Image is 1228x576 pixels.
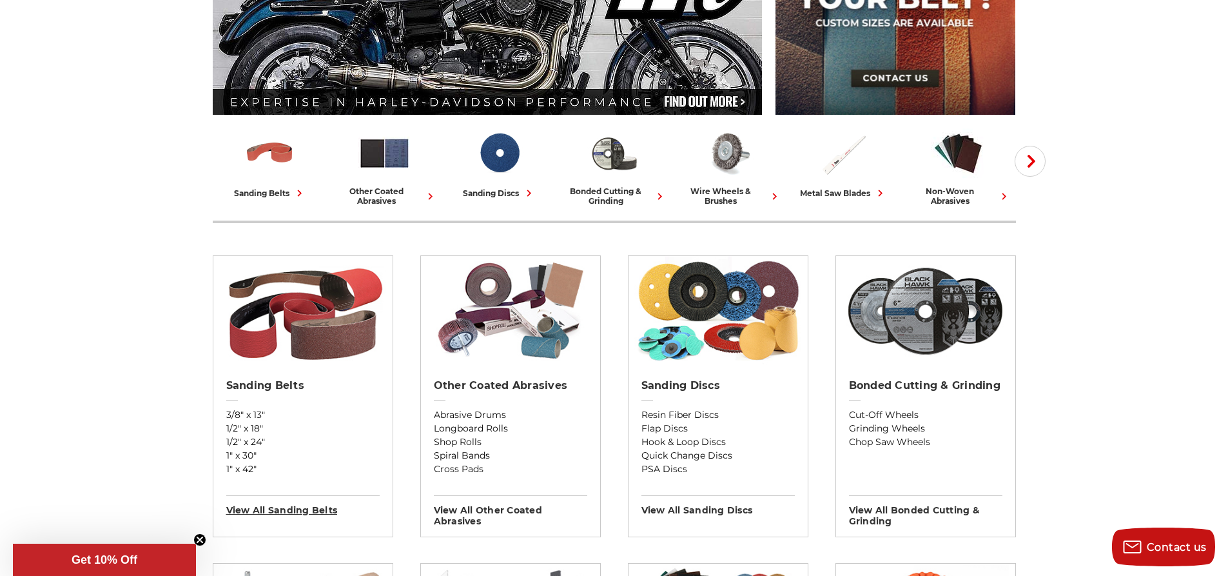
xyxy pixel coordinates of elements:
[849,495,1002,527] h3: View All bonded cutting & grinding
[1015,146,1046,177] button: Next
[434,422,587,435] a: Longboard Rolls
[641,379,795,392] h2: Sanding Discs
[562,126,667,206] a: bonded cutting & grinding
[842,256,1009,366] img: Bonded Cutting & Grinding
[641,408,795,422] a: Resin Fiber Discs
[226,408,380,422] a: 3/8" x 13"
[849,422,1002,435] a: Grinding Wheels
[677,126,781,206] a: wire wheels & brushes
[226,422,380,435] a: 1/2" x 18"
[641,495,795,516] h3: View All sanding discs
[226,379,380,392] h2: Sanding Belts
[641,449,795,462] a: Quick Change Discs
[473,126,526,180] img: Sanding Discs
[219,256,386,366] img: Sanding Belts
[1112,528,1215,566] button: Contact us
[641,435,795,449] a: Hook & Loop Discs
[434,449,587,462] a: Spiral Bands
[849,408,1002,422] a: Cut-Off Wheels
[1147,541,1207,553] span: Contact us
[641,422,795,435] a: Flap Discs
[72,553,137,566] span: Get 10% Off
[234,186,306,200] div: sanding belts
[587,126,641,180] img: Bonded Cutting & Grinding
[226,462,380,476] a: 1" x 42"
[358,126,411,180] img: Other Coated Abrasives
[800,186,887,200] div: metal saw blades
[562,186,667,206] div: bonded cutting & grinding
[434,435,587,449] a: Shop Rolls
[243,126,297,180] img: Sanding Belts
[447,126,552,200] a: sanding discs
[13,544,196,576] div: Get 10% OffClose teaser
[226,495,380,516] h3: View All sanding belts
[434,408,587,422] a: Abrasive Drums
[226,449,380,462] a: 1" x 30"
[333,126,437,206] a: other coated abrasives
[434,495,587,527] h3: View All other coated abrasives
[634,256,801,366] img: Sanding Discs
[193,533,206,546] button: Close teaser
[333,186,437,206] div: other coated abrasives
[434,379,587,392] h2: Other Coated Abrasives
[427,256,594,366] img: Other Coated Abrasives
[434,462,587,476] a: Cross Pads
[792,126,896,200] a: metal saw blades
[218,126,322,200] a: sanding belts
[702,126,755,180] img: Wire Wheels & Brushes
[849,379,1002,392] h2: Bonded Cutting & Grinding
[817,126,870,180] img: Metal Saw Blades
[641,462,795,476] a: PSA Discs
[226,435,380,449] a: 1/2" x 24"
[906,186,1011,206] div: non-woven abrasives
[849,435,1002,449] a: Chop Saw Wheels
[677,186,781,206] div: wire wheels & brushes
[463,186,536,200] div: sanding discs
[931,126,985,180] img: Non-woven Abrasives
[906,126,1011,206] a: non-woven abrasives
